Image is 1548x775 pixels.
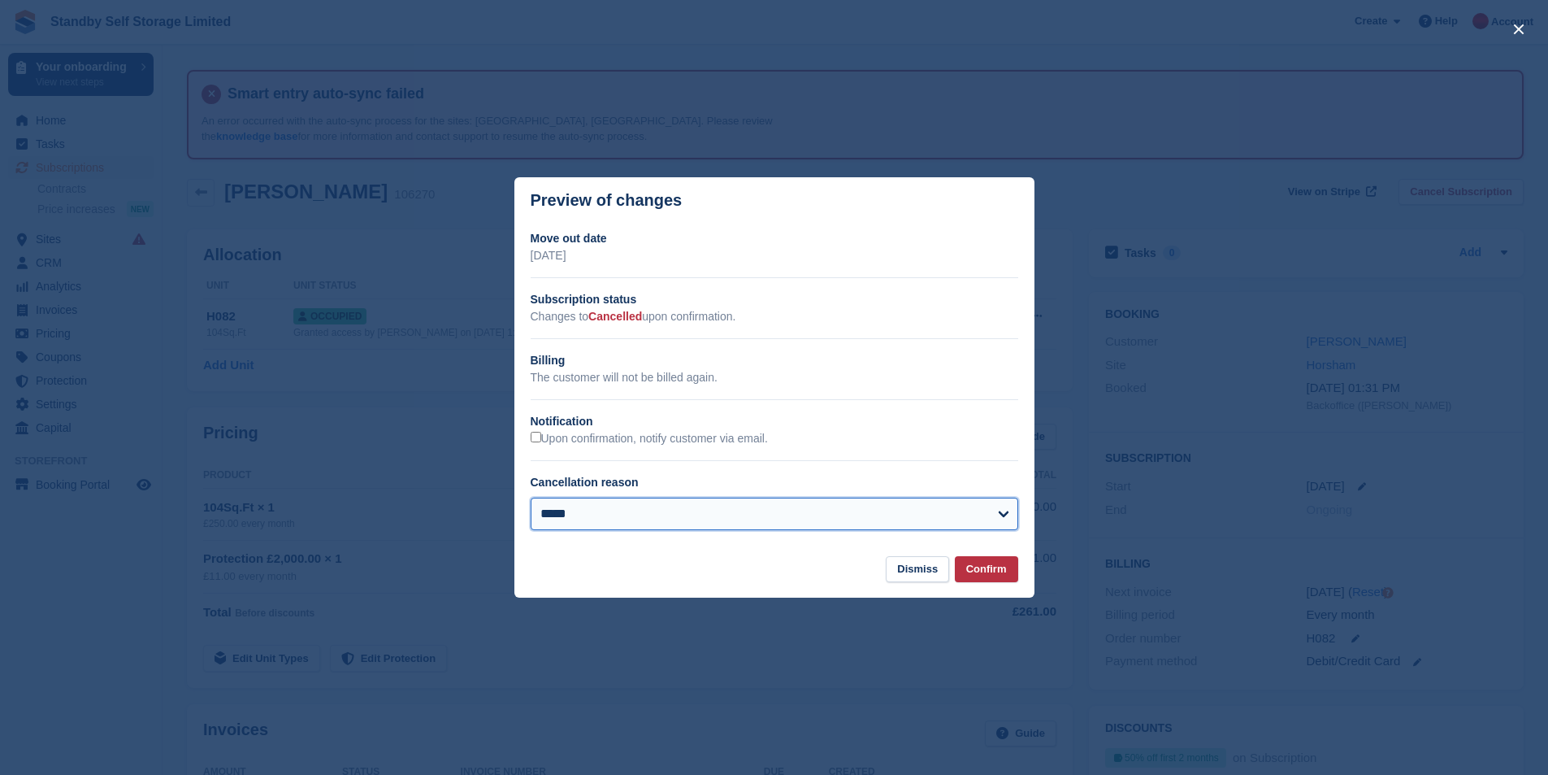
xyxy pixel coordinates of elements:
p: [DATE] [531,247,1018,264]
h2: Subscription status [531,291,1018,308]
h2: Notification [531,413,1018,430]
h2: Billing [531,352,1018,369]
p: Preview of changes [531,191,683,210]
button: Dismiss [886,556,949,583]
h2: Move out date [531,230,1018,247]
input: Upon confirmation, notify customer via email. [531,432,541,442]
label: Cancellation reason [531,476,639,489]
button: close [1506,16,1532,42]
p: The customer will not be billed again. [531,369,1018,386]
span: Cancelled [588,310,642,323]
p: Changes to upon confirmation. [531,308,1018,325]
button: Confirm [955,556,1018,583]
label: Upon confirmation, notify customer via email. [531,432,768,446]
